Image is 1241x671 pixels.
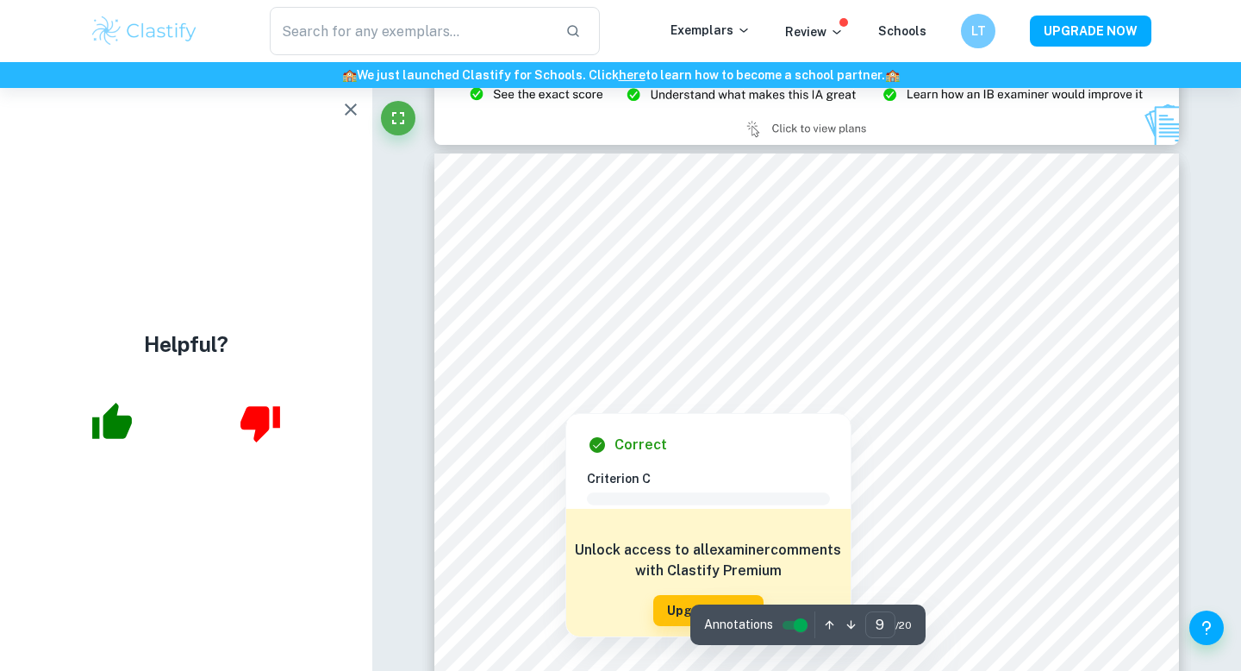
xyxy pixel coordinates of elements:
[885,68,900,82] span: 🏫
[434,33,1179,145] img: Ad
[961,14,995,48] button: LT
[575,540,842,581] h6: Unlock access to all examiner comments with Clastify Premium
[785,22,844,41] p: Review
[878,24,926,38] a: Schools
[704,616,773,634] span: Annotations
[587,469,844,488] h6: Criterion C
[3,66,1238,85] h6: We just launched Clastify for Schools. Click to learn how to become a school partner.
[90,14,199,48] img: Clastify logo
[895,618,912,633] span: / 20
[1189,611,1224,645] button: Help and Feedback
[653,595,764,626] button: Upgrade Now
[270,7,552,55] input: Search for any exemplars...
[619,68,645,82] a: here
[969,22,988,41] h6: LT
[614,435,667,455] h6: Correct
[1030,16,1151,47] button: UPGRADE NOW
[670,21,751,40] p: Exemplars
[342,68,357,82] span: 🏫
[144,329,228,360] h4: Helpful?
[381,101,415,135] button: Fullscreen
